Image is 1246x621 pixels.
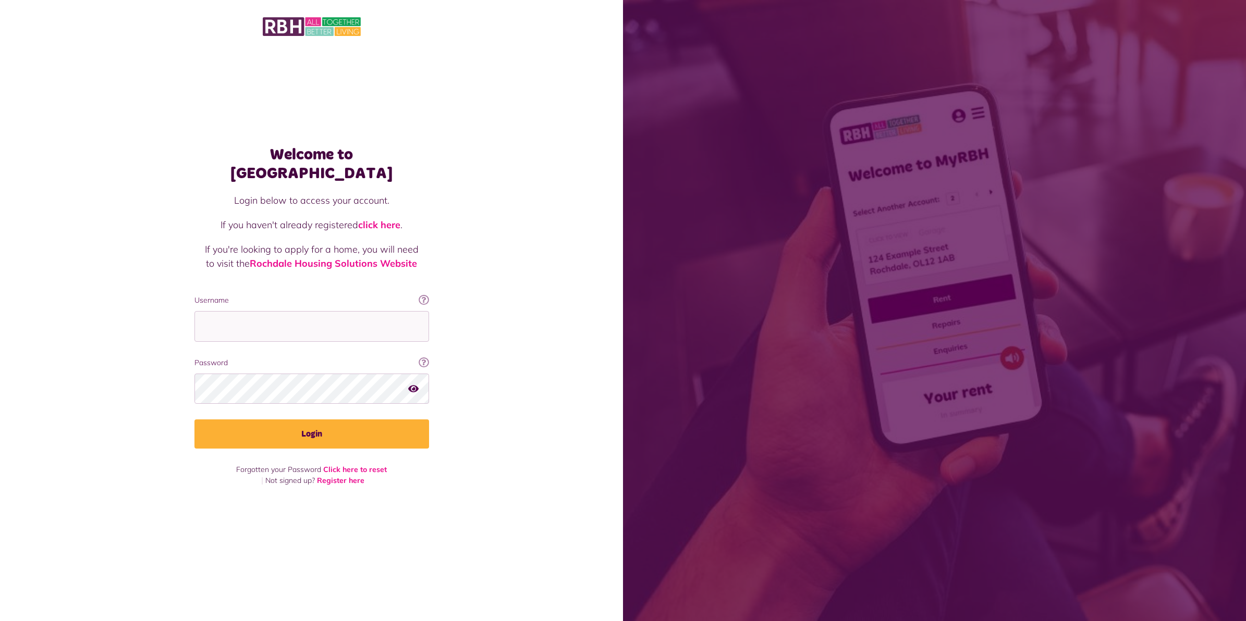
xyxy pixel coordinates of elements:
[194,295,429,306] label: Username
[236,465,321,474] span: Forgotten your Password
[263,16,361,38] img: MyRBH
[265,476,315,485] span: Not signed up?
[323,465,387,474] a: Click here to reset
[358,219,400,231] a: click here
[194,419,429,449] button: Login
[205,218,419,232] p: If you haven't already registered .
[194,357,429,368] label: Password
[205,193,419,207] p: Login below to access your account.
[194,145,429,183] h1: Welcome to [GEOGRAPHIC_DATA]
[317,476,364,485] a: Register here
[205,242,419,270] p: If you're looking to apply for a home, you will need to visit the
[250,257,417,269] a: Rochdale Housing Solutions Website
